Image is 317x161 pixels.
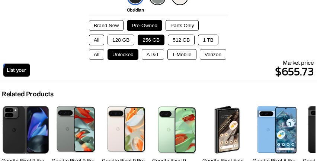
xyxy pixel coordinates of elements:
[89,35,104,45] button: All
[138,35,164,45] button: 256 GB
[166,20,199,31] button: Parts Only
[200,49,226,60] button: Verizon
[198,35,218,45] button: 1 TB
[157,106,196,153] img: Google Pixel 9
[108,49,138,60] button: Unlocked
[55,106,96,153] img: Google Pixel 9 Pro
[89,49,104,60] button: All
[89,20,124,31] button: Brand New
[142,49,164,60] button: AT&T
[30,59,314,80] div: Market price
[167,49,196,60] button: T-Mobile
[30,62,314,80] p: $655.73
[257,106,297,153] img: Google Pixel 8 Pro
[7,67,26,73] span: List your
[2,90,54,98] h2: Related Products
[108,35,134,45] button: 128 GB
[127,7,144,13] span: Obsidian
[168,35,195,45] button: 512 GB
[3,64,30,77] a: List your
[3,106,49,153] img: Google Pixel 9 Pro Fold
[214,106,240,153] img: Google Pixel Fold
[127,20,162,31] button: Pre-Owned
[106,106,147,154] img: Google Pixel 9 Pro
